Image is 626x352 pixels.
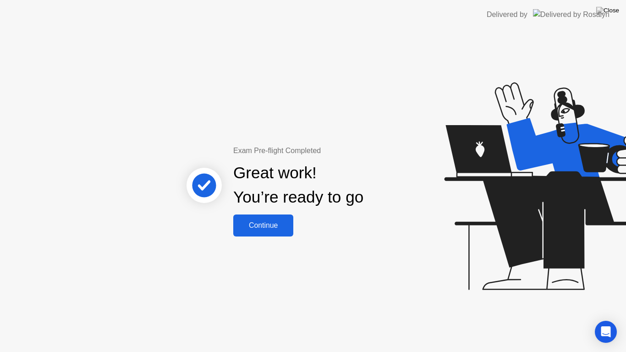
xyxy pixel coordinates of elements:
[596,7,619,14] img: Close
[595,321,617,343] div: Open Intercom Messenger
[533,9,610,20] img: Delivered by Rosalyn
[233,145,423,156] div: Exam Pre-flight Completed
[233,214,293,236] button: Continue
[487,9,527,20] div: Delivered by
[233,161,363,209] div: Great work! You’re ready to go
[236,221,291,230] div: Continue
